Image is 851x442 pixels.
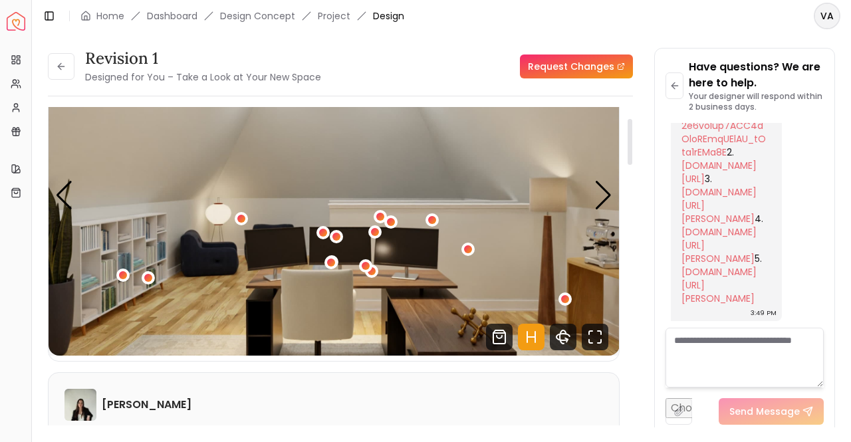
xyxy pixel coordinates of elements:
div: Previous slide [55,181,73,210]
div: 3:49 PM [751,306,777,320]
small: Designed for You – Take a Look at Your New Space [85,70,321,84]
a: [DOMAIN_NAME][URL][PERSON_NAME] [681,265,757,305]
svg: Fullscreen [582,324,608,350]
p: Have questions? We are here to help. [689,59,824,91]
div: 3 / 7 [49,35,620,356]
h6: [PERSON_NAME] [102,397,191,413]
li: Design Concept [220,9,295,23]
svg: 360 View [550,324,576,350]
a: [DOMAIN_NAME][URL][PERSON_NAME] [681,185,757,225]
p: Your designer will respond within 2 business days. [689,91,824,112]
a: Spacejoy [7,12,25,31]
a: [DOMAIN_NAME][URL][PERSON_NAME] [681,225,757,265]
a: Dashboard [147,9,197,23]
nav: breadcrumb [80,9,404,23]
svg: Hotspots Toggle [518,324,545,350]
a: Request Changes [520,55,633,78]
h3: Revision 1 [85,48,321,69]
button: VA [814,3,840,29]
span: Design [373,9,404,23]
img: Spacejoy Logo [7,12,25,31]
a: [DOMAIN_NAME][URL] [681,159,757,185]
a: Project [318,9,350,23]
div: Next slide [594,181,612,210]
span: VA [815,4,839,28]
img: Design Render 3 [49,35,620,356]
img: Grazia Rodriguez [64,389,96,421]
svg: Shop Products from this design [486,324,513,350]
a: Home [96,9,124,23]
div: Carousel [49,35,619,356]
